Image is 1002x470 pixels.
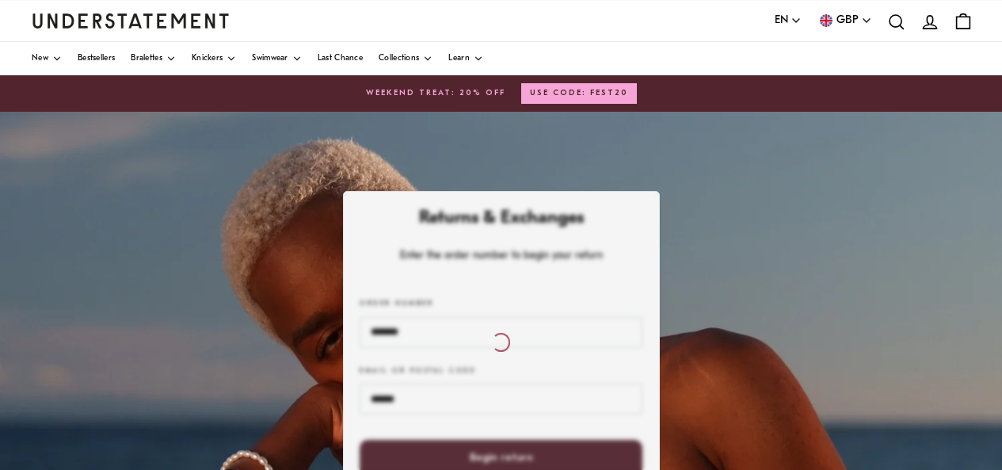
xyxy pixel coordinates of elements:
[318,55,363,63] span: Last Chance
[32,83,970,104] a: WEEKEND TREAT: 20% OFFUSE CODE: FEST20
[32,55,48,63] span: New
[192,55,223,63] span: Knickers
[252,42,301,75] a: Swimwear
[366,87,505,100] span: WEEKEND TREAT: 20% OFF
[775,12,788,29] span: EN
[32,42,62,75] a: New
[448,55,470,63] span: Learn
[192,42,236,75] a: Knickers
[836,12,859,29] span: GBP
[131,55,162,63] span: Bralettes
[78,55,115,63] span: Bestsellers
[379,55,419,63] span: Collections
[448,42,483,75] a: Learn
[131,42,176,75] a: Bralettes
[78,42,115,75] a: Bestsellers
[32,13,230,28] a: Understatement Homepage
[521,83,637,104] button: USE CODE: FEST20
[817,12,872,29] button: GBP
[252,55,288,63] span: Swimwear
[318,42,363,75] a: Last Chance
[775,12,802,29] button: EN
[379,42,432,75] a: Collections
